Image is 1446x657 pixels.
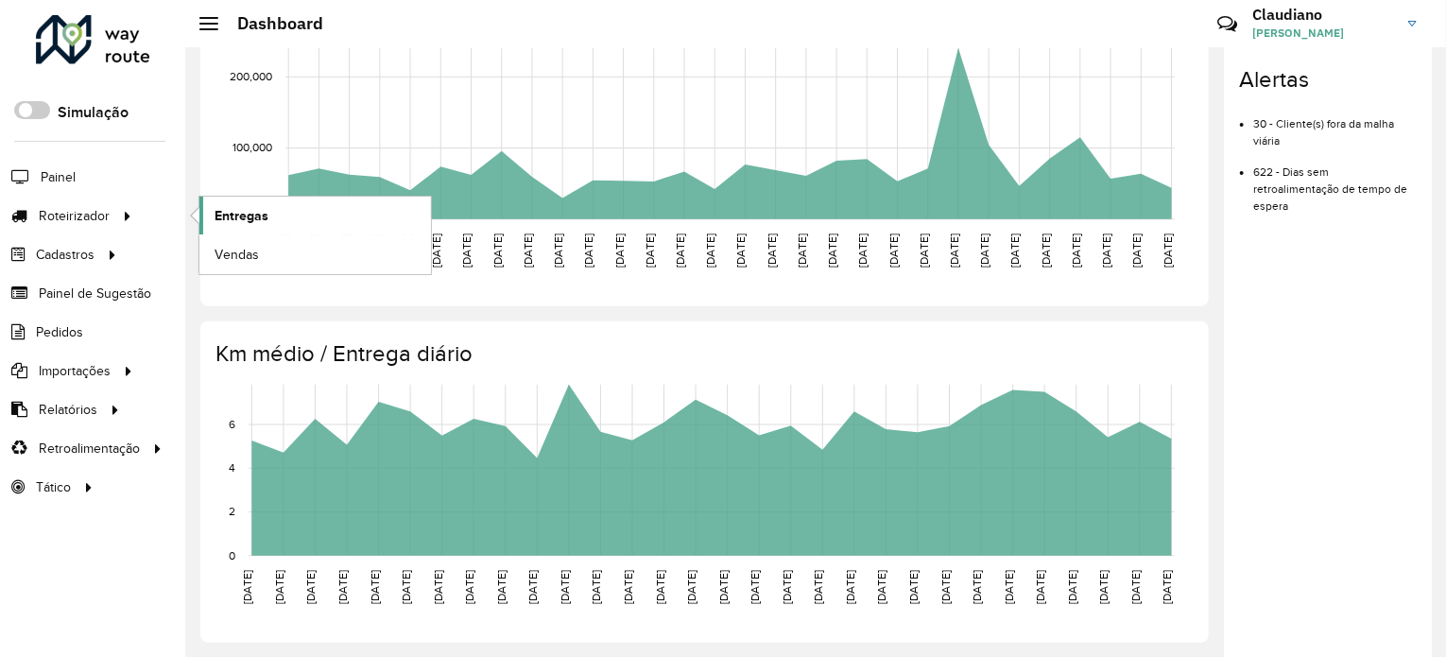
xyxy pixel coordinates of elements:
span: Relatórios [39,400,97,420]
span: Painel [41,167,76,187]
span: Entregas [215,206,268,226]
text: [DATE] [971,570,983,604]
text: [DATE] [826,233,838,268]
a: Contato Rápido [1207,4,1248,44]
text: [DATE] [674,233,686,268]
text: 200,000 [230,70,272,82]
text: 6 [229,418,235,430]
text: [DATE] [463,570,475,604]
text: [DATE] [796,233,808,268]
text: 0 [229,549,235,562]
text: [DATE] [1131,233,1144,268]
text: [DATE] [273,570,285,604]
text: [DATE] [526,570,539,604]
text: 100,000 [232,141,272,153]
li: 622 - Dias sem retroalimentação de tempo de espera [1253,149,1417,215]
text: [DATE] [654,570,666,604]
text: 4 [229,461,235,474]
text: [DATE] [1040,233,1052,268]
div: Críticas? Dúvidas? Elogios? Sugestões? Entre em contato conosco! [991,6,1189,57]
text: [DATE] [812,570,824,604]
text: [DATE] [491,233,504,268]
text: [DATE] [918,233,930,268]
text: [DATE] [766,233,778,268]
text: [DATE] [304,570,317,604]
span: Tático [36,477,71,497]
text: [DATE] [735,233,748,268]
span: Retroalimentação [39,439,140,458]
text: [DATE] [1098,570,1110,604]
text: [DATE] [1162,233,1174,268]
text: [DATE] [495,570,508,604]
text: [DATE] [591,570,603,604]
text: [DATE] [241,570,253,604]
span: Cadastros [36,245,95,265]
text: [DATE] [1003,570,1015,604]
text: [DATE] [1070,233,1082,268]
text: [DATE] [749,570,761,604]
text: [DATE] [907,570,920,604]
a: Entregas [199,197,431,234]
text: [DATE] [1129,570,1142,604]
text: [DATE] [369,570,381,604]
text: [DATE] [876,570,888,604]
span: [PERSON_NAME] [1252,25,1394,42]
text: [DATE] [844,570,856,604]
text: [DATE] [1162,570,1174,604]
span: Roteirizador [39,206,110,226]
text: [DATE] [336,570,349,604]
text: [DATE] [948,233,960,268]
text: [DATE] [939,570,952,604]
text: [DATE] [685,570,697,604]
h4: Alertas [1239,66,1417,94]
text: [DATE] [613,233,626,268]
label: Simulação [58,101,129,124]
text: [DATE] [400,570,412,604]
text: [DATE] [781,570,793,604]
text: [DATE] [461,233,473,268]
text: [DATE] [1034,570,1046,604]
text: [DATE] [552,233,564,268]
h3: Claudiano [1252,6,1394,24]
span: Importações [39,361,111,381]
text: [DATE] [978,233,990,268]
text: [DATE] [559,570,571,604]
li: 30 - Cliente(s) fora da malha viária [1253,101,1417,149]
text: [DATE] [522,233,534,268]
text: [DATE] [887,233,900,268]
text: [DATE] [644,233,656,268]
text: [DATE] [717,570,730,604]
h2: Dashboard [218,13,323,34]
span: Pedidos [36,322,83,342]
text: [DATE] [432,570,444,604]
text: [DATE] [857,233,869,268]
span: Painel de Sugestão [39,284,151,303]
text: [DATE] [704,233,716,268]
text: [DATE] [1100,233,1112,268]
text: [DATE] [1009,233,1022,268]
text: [DATE] [582,233,594,268]
span: Vendas [215,245,259,265]
h4: Km médio / Entrega diário [215,340,1190,368]
a: Vendas [199,235,431,273]
text: [DATE] [1066,570,1078,604]
text: [DATE] [622,570,634,604]
text: [DATE] [430,233,442,268]
text: 2 [229,505,235,517]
